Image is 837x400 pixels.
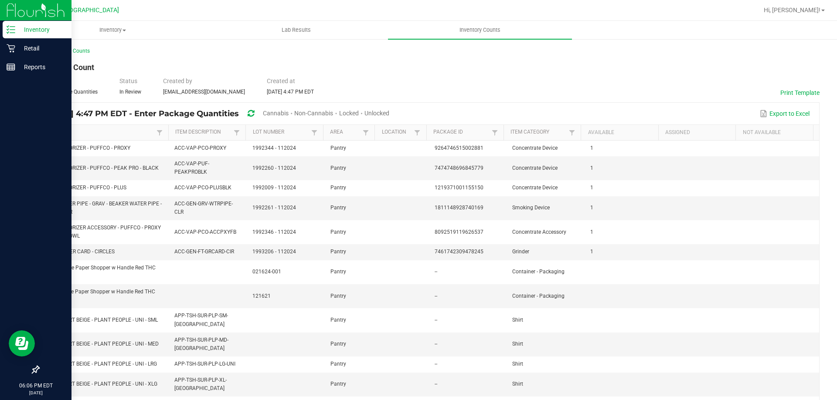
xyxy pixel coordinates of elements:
[45,106,396,122] div: [DATE] 4:47 PM EDT - Enter Package Quantities
[44,201,162,215] span: GRV - WATER PIPE - GRAV - BEAKER WATER PIPE - 8IN - CLEAR
[44,165,159,171] span: PUF - VAPORIZER - PUFFCO - PEAK PRO - BLACK
[512,341,523,347] span: Shirt
[435,185,483,191] span: 1219371001155150
[253,129,309,136] a: Lot NumberSortable
[435,145,483,151] span: 9264746515002881
[435,361,437,367] span: --
[512,229,566,235] span: Concentrate Accessory
[330,165,346,171] span: Pantry
[44,289,155,303] span: LBag - White Paper Shopper w Handle Red THC Symbol
[267,77,295,84] span: Created at
[330,269,346,275] span: Pantry
[44,249,115,255] span: FT - GRINDER CARD - CIRCLES
[174,361,235,367] span: APP-TSH-SUR-PLP-LG-UNI
[174,337,228,351] span: APP-TSH-SUR-PLP-MD-[GEOGRAPHIC_DATA]
[174,161,209,175] span: ACC-VAP-PUF-PEAKPROBLK
[231,127,242,138] a: Filter
[590,229,593,235] span: 1
[4,382,68,390] p: 06:06 PM EDT
[47,129,154,136] a: ItemSortable
[7,63,15,71] inline-svg: Reports
[435,293,437,299] span: --
[512,293,565,299] span: Container - Packaging
[119,77,137,84] span: Status
[15,62,68,72] p: Reports
[382,129,412,136] a: LocationSortable
[44,265,156,279] span: SBag - White Paper Shopper w Handle Red THC Symbol
[510,129,567,136] a: Item CategorySortable
[435,381,437,387] span: --
[174,377,227,391] span: APP-TSH-SUR-PLP-XL-[GEOGRAPHIC_DATA]
[364,110,389,117] span: Unlocked
[435,229,483,235] span: 8092519119626537
[735,125,813,141] th: Not Available
[44,317,158,323] span: SW - T SHIRT BEIGE - PLANT PEOPLE - UNI - SML
[512,205,550,211] span: Smoking Device
[330,145,346,151] span: Pantry
[21,21,204,39] a: Inventory
[119,89,141,95] span: In Review
[330,361,346,367] span: Pantry
[361,127,371,138] a: Filter
[252,269,281,275] span: 021624-001
[174,313,228,327] span: APP-TSH-SUR-PLP-SM-[GEOGRAPHIC_DATA]
[59,7,119,14] span: [GEOGRAPHIC_DATA]
[512,185,558,191] span: Concentrate Device
[44,341,159,347] span: SW - T SHIRT BEIGE - PLANT PEOPLE - UNI - MED
[512,317,523,323] span: Shirt
[590,145,593,151] span: 1
[435,205,483,211] span: 1811148928740169
[294,110,333,117] span: Non-Cannabis
[252,165,296,171] span: 1992260 - 112024
[512,145,558,151] span: Concentrate Device
[174,185,231,191] span: ACC-VAP-PCO-PLUSBLK
[412,127,422,138] a: Filter
[174,145,226,151] span: ACC-VAP-PCO-PROXY
[44,185,126,191] span: PUF - VAPORIZER - PUFFCO - PLUS
[330,381,346,387] span: Pantry
[174,201,233,215] span: ACC-GEN-GRV-WTRPIPE-CLR
[7,25,15,34] inline-svg: Inventory
[512,249,529,255] span: Grinder
[435,249,483,255] span: 7461742309478245
[512,165,558,171] span: Concentrate Device
[4,390,68,396] p: [DATE]
[44,225,161,239] span: PUF - VAPORIZER ACCESSORY - PUFFCO - PROXY FLOWER BOWL
[590,165,593,171] span: 1
[44,145,130,151] span: PUF - VAPORIZER - PUFFCO - PROXY
[435,317,437,323] span: --
[433,129,490,136] a: Package IdSortable
[15,24,68,35] p: Inventory
[590,185,593,191] span: 1
[490,127,500,138] a: Filter
[154,127,165,138] a: Filter
[7,44,15,53] inline-svg: Retail
[267,89,314,95] span: [DATE] 4:47 PM EDT
[330,293,346,299] span: Pantry
[780,88,820,97] button: Print Template
[252,249,296,255] span: 1993206 - 112024
[309,127,320,138] a: Filter
[175,129,231,136] a: Item DescriptionSortable
[163,77,192,84] span: Created by
[252,229,296,235] span: 1992346 - 112024
[15,43,68,54] p: Retail
[252,145,296,151] span: 1992344 - 112024
[330,317,346,323] span: Pantry
[174,229,236,235] span: ACC-VAP-PCO-ACCPXYFB
[567,127,577,138] a: Filter
[44,361,157,367] span: SW - T SHIRT BEIGE - PLANT PEOPLE - UNI - LRG
[204,21,388,39] a: Lab Results
[658,125,735,141] th: Assigned
[9,330,35,356] iframe: Resource center
[252,185,296,191] span: 1992009 - 112024
[581,125,658,141] th: Available
[330,205,346,211] span: Pantry
[174,249,234,255] span: ACC-GEN-FT-GRCARD-CIR
[252,205,296,211] span: 1992261 - 112024
[512,361,523,367] span: Shirt
[590,205,593,211] span: 1
[435,269,437,275] span: --
[270,26,323,34] span: Lab Results
[252,293,271,299] span: 121621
